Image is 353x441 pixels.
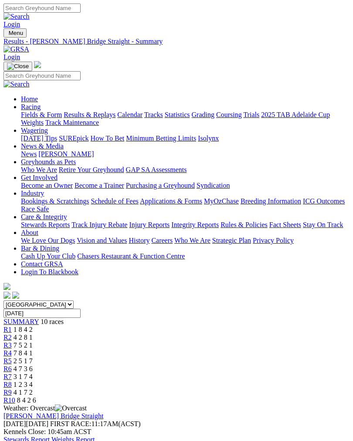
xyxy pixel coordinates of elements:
[91,134,125,142] a: How To Bet
[241,197,301,205] a: Breeding Information
[3,71,81,80] input: Search
[59,134,88,142] a: SUREpick
[3,396,15,404] a: R10
[3,13,30,21] img: Search
[21,142,64,150] a: News & Media
[21,268,78,276] a: Login To Blackbook
[192,111,214,118] a: Grading
[126,182,195,189] a: Purchasing a Greyhound
[14,365,33,372] span: 4 7 3 6
[21,229,38,236] a: About
[221,221,268,228] a: Rules & Policies
[3,365,12,372] a: R6
[3,318,39,325] span: SUMMARY
[14,341,33,349] span: 7 5 2 1
[55,404,87,412] img: Overcast
[3,326,12,333] span: R1
[303,197,345,205] a: ICG Outcomes
[14,373,33,380] span: 3 1 7 4
[21,150,37,158] a: News
[21,166,350,174] div: Greyhounds as Pets
[253,237,294,244] a: Privacy Policy
[21,260,63,268] a: Contact GRSA
[14,357,33,365] span: 2 5 1 7
[14,334,33,341] span: 4 2 8 1
[174,237,210,244] a: Who We Are
[3,62,32,71] button: Toggle navigation
[21,174,58,181] a: Get Involved
[129,221,170,228] a: Injury Reports
[3,80,30,88] img: Search
[3,53,20,61] a: Login
[14,349,33,357] span: 7 8 4 1
[144,111,163,118] a: Tracks
[3,420,48,427] span: [DATE]
[71,221,127,228] a: Track Injury Rebate
[21,221,70,228] a: Stewards Reports
[243,111,259,118] a: Trials
[3,404,87,412] span: Weather: Overcast
[303,221,343,228] a: Stay On Track
[21,119,44,126] a: Weights
[50,420,91,427] span: FIRST RACE:
[3,292,10,299] img: facebook.svg
[3,3,81,13] input: Search
[21,134,57,142] a: [DATE] Tips
[59,166,124,173] a: Retire Your Greyhound
[3,412,103,420] a: [PERSON_NAME] Bridge Straight
[3,349,12,357] a: R4
[151,237,173,244] a: Careers
[21,252,350,260] div: Bar & Dining
[3,309,81,318] input: Select date
[140,197,202,205] a: Applications & Forms
[21,237,75,244] a: We Love Our Dogs
[21,103,41,110] a: Racing
[21,189,44,197] a: Industry
[21,182,350,189] div: Get Involved
[34,61,41,68] img: logo-grsa-white.png
[21,245,59,252] a: Bar & Dining
[129,237,149,244] a: History
[3,381,12,388] a: R8
[21,150,350,158] div: News & Media
[75,182,124,189] a: Become a Trainer
[21,134,350,142] div: Wagering
[21,252,75,260] a: Cash Up Your Club
[9,30,23,36] span: Menu
[21,127,48,134] a: Wagering
[21,166,57,173] a: Who We Are
[212,237,251,244] a: Strategic Plan
[3,45,29,53] img: GRSA
[3,334,12,341] a: R2
[165,111,190,118] a: Statistics
[21,197,89,205] a: Bookings & Scratchings
[3,283,10,290] img: logo-grsa-white.png
[21,237,350,245] div: About
[21,158,76,165] a: Greyhounds as Pets
[126,166,187,173] a: GAP SA Assessments
[41,318,64,325] span: 10 races
[3,373,12,380] a: R7
[77,237,127,244] a: Vision and Values
[21,111,350,127] div: Racing
[126,134,196,142] a: Minimum Betting Limits
[21,111,62,118] a: Fields & Form
[171,221,219,228] a: Integrity Reports
[3,38,350,45] a: Results - [PERSON_NAME] Bridge Straight - Summary
[269,221,301,228] a: Fact Sheets
[14,326,33,333] span: 1 8 4 2
[21,182,73,189] a: Become an Owner
[3,389,12,396] a: R9
[7,63,29,70] img: Close
[17,396,36,404] span: 8 4 2 6
[3,357,12,365] a: R5
[3,341,12,349] a: R3
[197,182,230,189] a: Syndication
